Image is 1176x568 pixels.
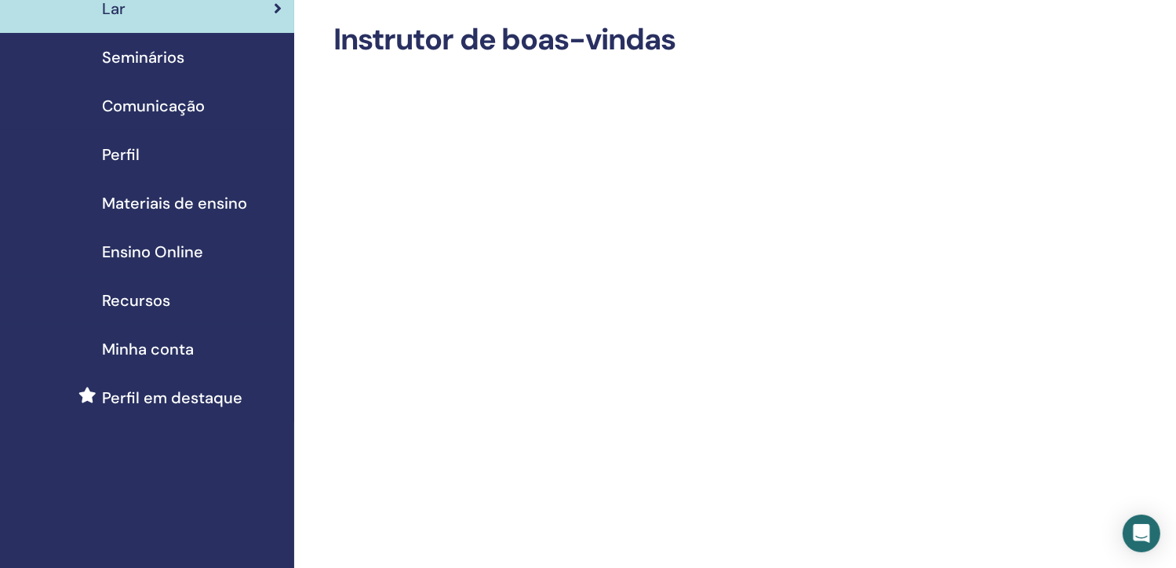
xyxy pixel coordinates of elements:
span: Ensino Online [102,240,203,264]
span: Perfil [102,143,140,166]
span: Comunicação [102,94,205,118]
span: Minha conta [102,337,194,361]
span: Recursos [102,289,170,312]
div: Open Intercom Messenger [1123,515,1160,552]
span: Perfil em destaque [102,386,242,410]
span: Seminários [102,46,184,69]
h2: Instrutor de boas-vindas [333,22,1035,58]
span: Materiais de ensino [102,191,247,215]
